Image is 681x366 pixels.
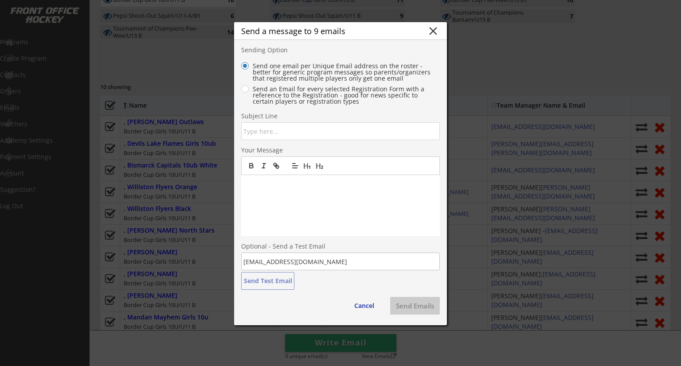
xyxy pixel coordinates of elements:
div: Sending Option [241,47,304,55]
button: Send Test Email [241,272,294,290]
label: Send one email per Unique Email address on the roster - better for generic program messages so pa... [250,63,440,82]
div: Optional - Send a Test Email [241,243,410,251]
button: Send Emails [390,297,440,315]
button: Cancel [345,297,383,315]
span: Text alignment [289,160,301,171]
div: Send a message to 9 emails [241,27,427,35]
input: Email address [241,253,440,270]
div: Your Message [241,147,304,155]
button: close [427,24,440,38]
label: Send an Email for every selected Registration Form with a reference to the Registration - good fo... [250,86,440,105]
input: Type here... [241,122,440,140]
div: Subject Line [241,113,304,121]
